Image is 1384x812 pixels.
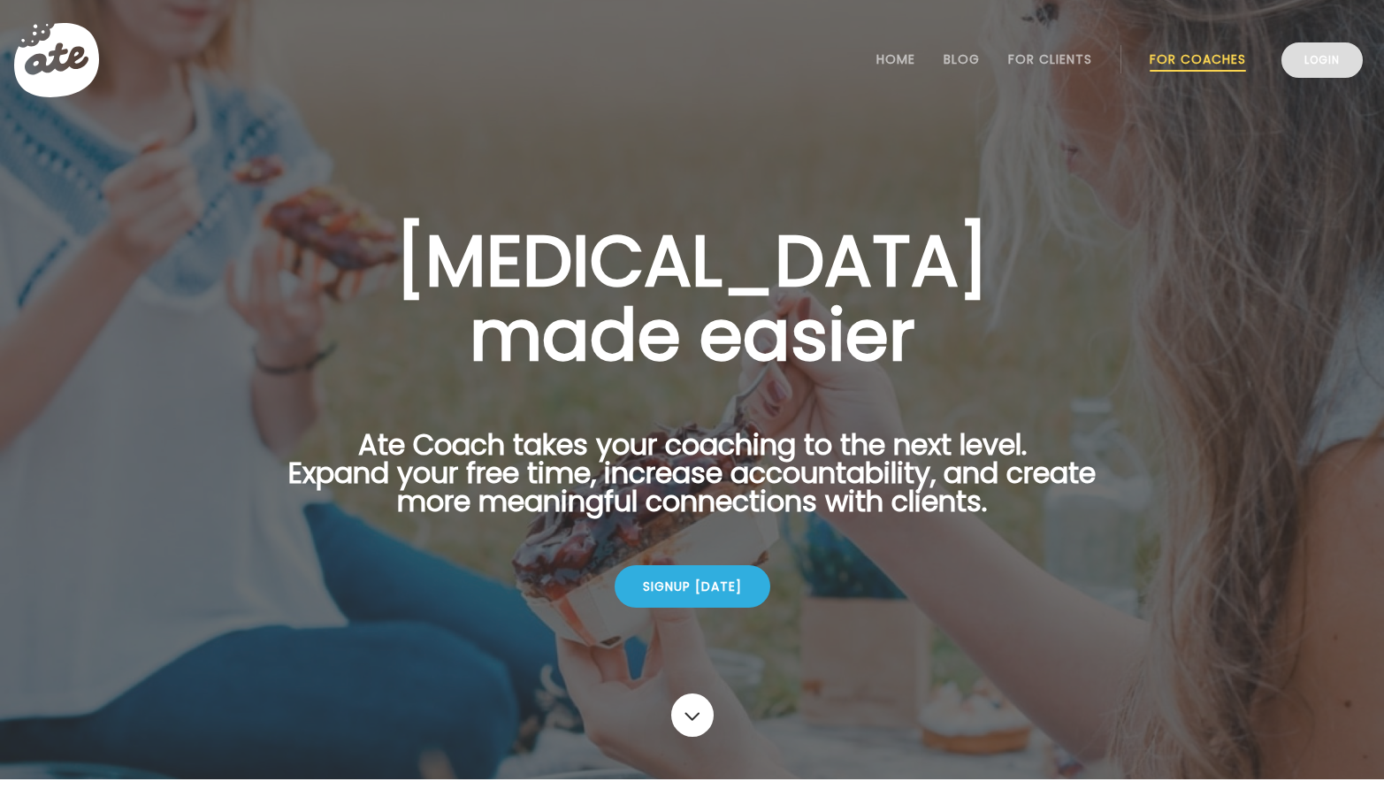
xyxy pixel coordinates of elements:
[261,431,1124,537] p: Ate Coach takes your coaching to the next level. Expand your free time, increase accountability, ...
[944,52,980,66] a: Blog
[876,52,915,66] a: Home
[1150,52,1246,66] a: For Coaches
[615,565,770,608] div: Signup [DATE]
[1281,42,1363,78] a: Login
[261,224,1124,372] h1: [MEDICAL_DATA] made easier
[1008,52,1092,66] a: For Clients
